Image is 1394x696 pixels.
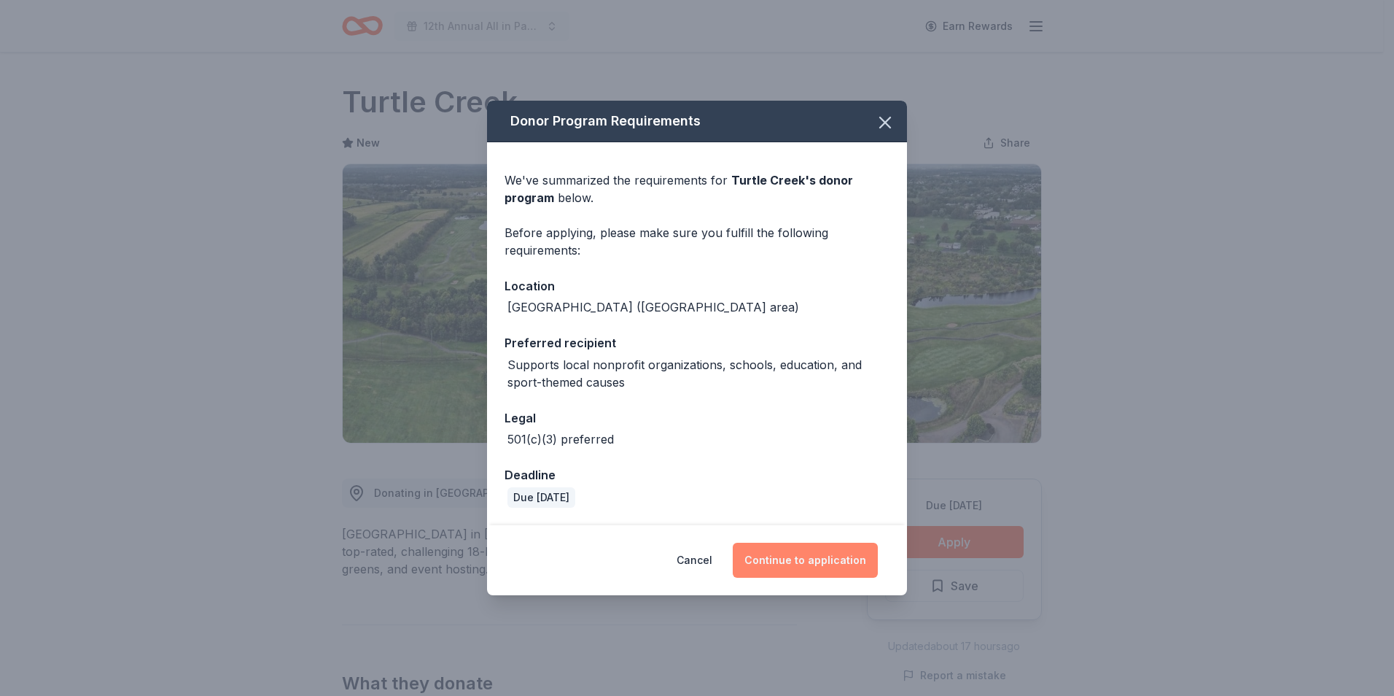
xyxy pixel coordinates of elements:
[677,543,712,578] button: Cancel
[505,277,889,295] div: Location
[505,465,889,484] div: Deadline
[505,409,889,428] div: Legal
[505,171,889,206] div: We've summarized the requirements for below.
[507,356,889,391] div: Supports local nonprofit organizations, schools, education, and sport-themed causes
[507,430,614,448] div: 501(c)(3) preferred
[487,101,907,142] div: Donor Program Requirements
[507,487,575,508] div: Due [DATE]
[507,298,799,316] div: [GEOGRAPHIC_DATA] ([GEOGRAPHIC_DATA] area)
[733,543,878,578] button: Continue to application
[505,333,889,352] div: Preferred recipient
[505,224,889,259] div: Before applying, please make sure you fulfill the following requirements:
